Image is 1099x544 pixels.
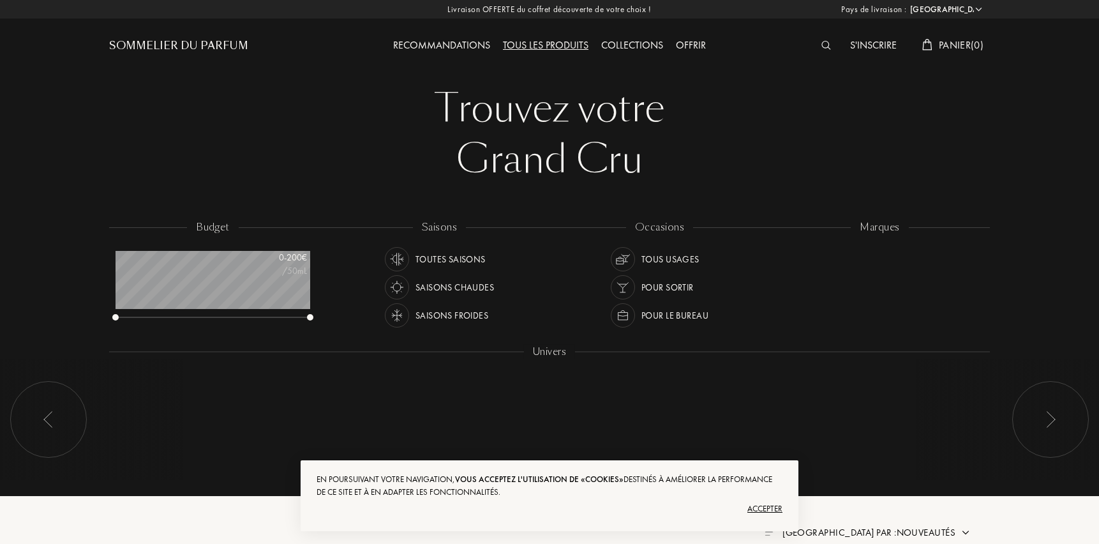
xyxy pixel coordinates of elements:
div: saisons [413,220,466,235]
div: Grand Cru [119,134,980,185]
div: Tous usages [641,247,699,271]
img: usage_season_cold_white.svg [388,306,406,324]
div: Univers [524,345,575,359]
div: 0 - 200 € [243,251,307,264]
span: [GEOGRAPHIC_DATA] par : Nouveautés [782,526,955,539]
img: arrow.png [961,527,971,538]
span: vous acceptez l'utilisation de «cookies» [455,474,624,485]
a: Recommandations [387,38,497,52]
a: Sommelier du Parfum [109,38,248,54]
div: Trouvez votre [119,83,980,134]
img: arr_left.svg [43,411,54,428]
img: search_icn_white.svg [821,41,831,50]
span: Pays de livraison : [841,3,907,16]
div: /50mL [243,264,307,278]
img: filter_by.png [765,528,775,536]
a: S'inscrire [844,38,903,52]
div: Collections [595,38,669,54]
img: usage_season_hot_white.svg [388,278,406,296]
span: Panier ( 0 ) [939,38,983,52]
img: usage_occasion_all_white.svg [614,250,632,268]
div: Accepter [317,499,782,519]
div: Pour sortir [641,275,694,299]
div: Saisons froides [415,303,488,328]
div: marques [851,220,908,235]
div: Saisons chaudes [415,275,494,299]
a: Tous les produits [497,38,595,52]
div: En poursuivant votre navigation, destinés à améliorer la performance de ce site et à en adapter l... [317,473,782,499]
div: Offrir [669,38,712,54]
img: arr_left.svg [1045,411,1056,428]
a: Offrir [669,38,712,52]
img: usage_occasion_party_white.svg [614,278,632,296]
img: cart_white.svg [922,39,932,50]
div: S'inscrire [844,38,903,54]
div: Tous les produits [497,38,595,54]
div: occasions [626,220,693,235]
div: Pour le bureau [641,303,708,328]
img: usage_occasion_work_white.svg [614,306,632,324]
div: Toutes saisons [415,247,486,271]
div: Recommandations [387,38,497,54]
div: budget [187,220,239,235]
img: usage_season_average_white.svg [388,250,406,268]
a: Collections [595,38,669,52]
